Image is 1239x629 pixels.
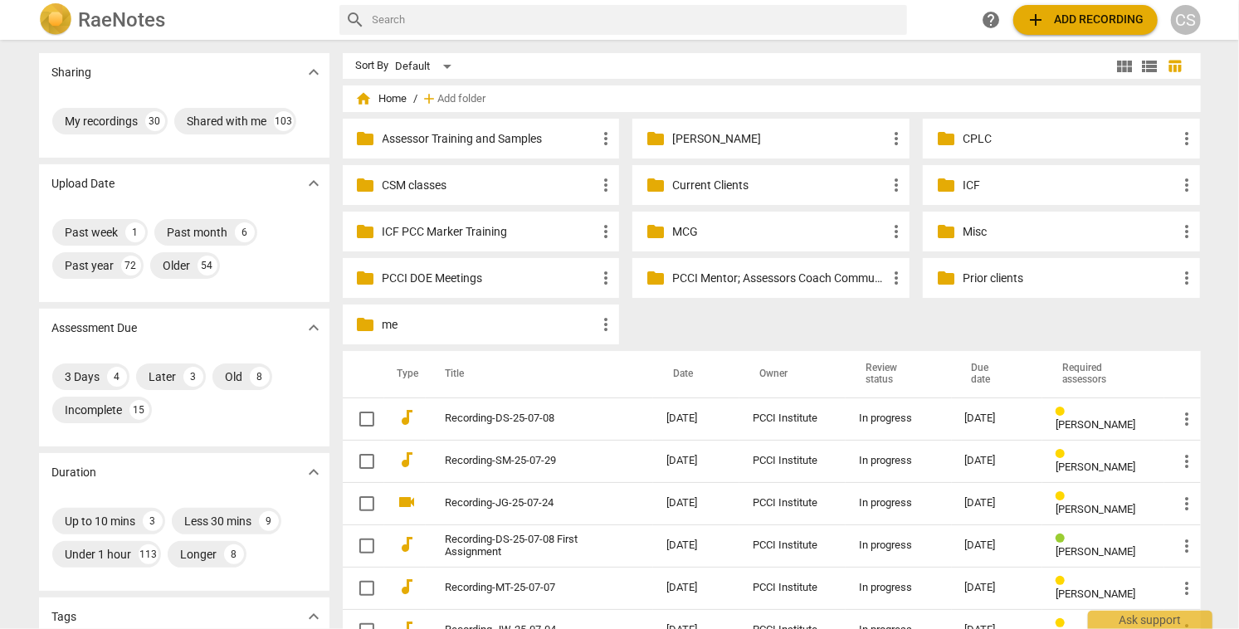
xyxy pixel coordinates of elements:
span: [PERSON_NAME] [1056,461,1135,473]
div: 8 [250,367,270,387]
img: Logo [39,3,72,37]
div: Less 30 mins [185,513,252,529]
div: Incomplete [66,402,123,418]
div: [DATE] [965,497,1029,510]
span: expand_more [304,62,324,82]
th: Title [426,351,654,397]
div: In progress [859,455,938,467]
span: more_vert [1178,451,1198,471]
th: Owner [739,351,846,397]
span: more_vert [1178,578,1198,598]
span: audiotrack [398,577,417,597]
div: Old [226,368,243,385]
span: view_list [1140,56,1160,76]
div: 113 [139,544,159,564]
div: 15 [129,400,149,420]
div: [DATE] [965,539,1029,552]
span: more_vert [596,268,616,288]
span: more_vert [596,314,616,334]
p: Upload Date [52,175,115,193]
p: Sharing [52,64,92,81]
div: Longer [181,546,217,563]
div: PCCI Institute [753,582,832,594]
div: [DATE] [965,455,1029,467]
div: 103 [274,111,294,131]
span: Review status: in progress [1056,406,1071,418]
p: Assessment Due [52,319,138,337]
span: more_vert [886,268,906,288]
div: Past week [66,224,119,241]
button: Show more [301,171,326,196]
p: Misc [963,223,1177,241]
a: Recording-MT-25-07-07 [446,582,607,594]
span: Add recording [1027,10,1144,30]
span: folder [646,175,666,195]
span: folder [356,222,376,241]
span: expand_more [304,607,324,627]
span: folder [936,129,956,149]
span: Home [356,90,407,107]
div: Shared with me [188,113,267,129]
a: LogoRaeNotes [39,3,326,37]
span: folder [356,129,376,149]
span: / [414,93,418,105]
div: Ask support [1088,611,1212,629]
span: folder [936,268,956,288]
span: more_vert [1177,222,1197,241]
div: 72 [121,256,141,275]
span: table_chart [1167,58,1183,74]
button: Tile view [1113,54,1138,79]
button: Table view [1163,54,1188,79]
span: [PERSON_NAME] [1056,503,1135,515]
div: 9 [259,511,279,531]
h2: RaeNotes [79,8,166,32]
div: CS [1171,5,1201,35]
span: audiotrack [398,534,417,554]
span: folder [356,268,376,288]
p: CPLC [963,130,1177,148]
p: Becket-McInroy [672,130,886,148]
button: List view [1138,54,1163,79]
span: more_vert [1178,536,1198,556]
div: Up to 10 mins [66,513,136,529]
td: [DATE] [653,524,739,567]
span: Review status: in progress [1056,490,1071,503]
div: PCCI Institute [753,455,832,467]
td: [DATE] [653,397,739,440]
div: Later [149,368,177,385]
button: Show more [301,460,326,485]
div: Past year [66,257,115,274]
a: Recording-JG-25-07-24 [446,497,607,510]
a: Recording-DS-25-07-08 First Assignment [446,534,607,558]
th: Required assessors [1042,351,1163,397]
span: more_vert [886,129,906,149]
div: 4 [107,367,127,387]
span: Add folder [438,93,486,105]
div: In progress [859,539,938,552]
div: PCCI Institute [753,539,832,552]
p: MCG [672,223,886,241]
span: more_vert [1177,268,1197,288]
span: Review status: completed [1056,533,1071,545]
div: 30 [145,111,165,131]
span: [PERSON_NAME] [1056,418,1135,431]
span: help [982,10,1002,30]
p: ICF PCC Marker Training [383,223,597,241]
p: PCCI Mentor; Assessors Coach Community [672,270,886,287]
button: Show more [301,60,326,85]
a: Recording-DS-25-07-08 [446,412,607,425]
div: Default [396,53,457,80]
span: view_module [1115,56,1135,76]
div: 6 [235,222,255,242]
span: videocam [398,492,417,512]
div: My recordings [66,113,139,129]
span: folder [356,314,376,334]
span: add [1027,10,1046,30]
div: 3 [143,511,163,531]
span: audiotrack [398,450,417,470]
p: Current Clients [672,177,886,194]
th: Review status [846,351,951,397]
span: more_vert [596,129,616,149]
div: 8 [224,544,244,564]
span: expand_more [304,173,324,193]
